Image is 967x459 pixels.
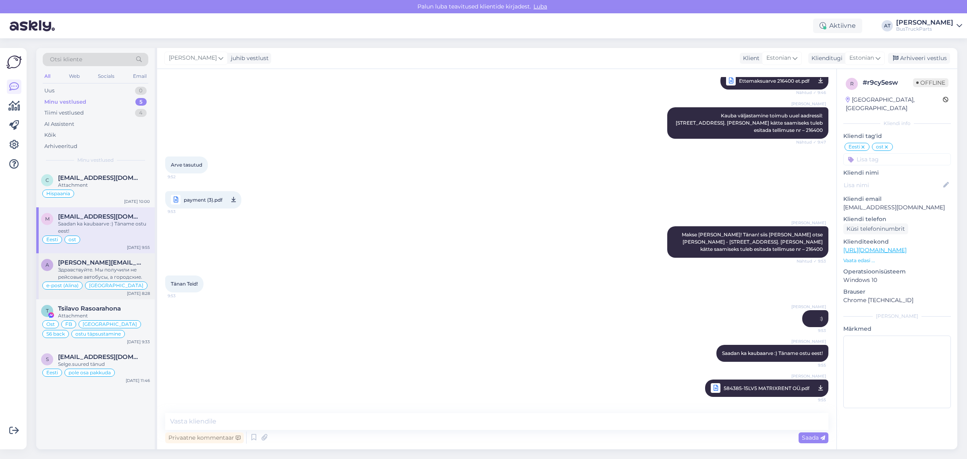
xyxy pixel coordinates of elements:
div: Email [131,71,148,81]
span: 584385-15LV5 MATRIXRENT OÜ.pdf [724,383,809,393]
div: [DATE] 9:55 [127,244,150,250]
span: m [45,216,50,222]
span: Saadan ka kaubaarve :) Täname ostu eest! [722,350,823,356]
div: 0 [135,87,147,95]
span: Luba [531,3,550,10]
img: Askly Logo [6,54,22,70]
div: Kõik [44,131,56,139]
span: sarapuujanno@gmail.com [58,353,142,361]
span: FB [65,322,72,327]
div: Arhiveeri vestlus [888,53,950,64]
span: Offline [913,78,948,87]
div: Klienditugi [808,54,842,63]
div: [DATE] 10:00 [124,198,150,204]
span: Eesti [849,144,860,149]
a: [PERSON_NAME]584385-15LV5 MATRIXRENT OÜ.pdf9:55 [705,380,828,397]
div: [DATE] 11:46 [126,378,150,384]
span: r [850,81,854,87]
p: Kliendi email [843,195,951,203]
span: [PERSON_NAME] [169,54,217,63]
span: [PERSON_NAME] [791,220,826,226]
div: All [43,71,52,81]
span: ostu täpsustamine [75,332,121,336]
div: Attachment [58,182,150,189]
span: Makse [PERSON_NAME]! Tänan! siis [PERSON_NAME] otse [PERSON_NAME] - [STREET_ADDRESS]. [PERSON_NAM... [682,232,824,252]
p: Kliendi nimi [843,169,951,177]
div: Attachment [58,312,150,319]
span: [PERSON_NAME] [791,101,826,107]
div: [DATE] 8:28 [127,290,150,296]
span: Estonian [849,54,874,63]
div: BusTruckParts [896,26,953,32]
span: 9:55 [796,395,826,405]
div: 4 [135,109,147,117]
span: c [46,177,49,183]
p: Märkmed [843,325,951,333]
p: Kliendi tag'id [843,132,951,140]
div: juhib vestlust [228,54,269,63]
div: Aktiivne [813,19,862,33]
div: [PERSON_NAME] [843,313,951,320]
span: 9:53 [168,293,198,299]
span: Saada [802,434,825,441]
span: allan.allanranna1243@gmail.com [58,259,142,266]
p: Brauser [843,288,951,296]
a: [PERSON_NAME]Ettemaksuarve 216400 et.pdfNähtud ✓ 9:46 [720,72,828,90]
span: carbonoaudio@gmail.com [58,174,142,182]
span: S6 back [46,332,65,336]
span: s [46,356,49,362]
p: Kliendi telefon [843,215,951,223]
span: 9:53 [168,207,198,217]
p: Windows 10 [843,276,951,284]
div: Küsi telefoninumbrit [843,223,908,234]
span: 9:52 [168,174,198,180]
span: :) [820,315,823,321]
a: payment (3).pdf9:53 [165,191,241,209]
a: [URL][DOMAIN_NAME] [843,246,907,254]
p: [EMAIL_ADDRESS][DOMAIN_NAME] [843,203,951,212]
span: [PERSON_NAME] [791,373,826,379]
span: T [46,308,49,314]
span: Kauba väljastamine toimub uuel aadressil: [STREET_ADDRESS]. [PERSON_NAME] kätte saamiseks tuleb e... [676,113,824,133]
div: [PERSON_NAME] [896,19,953,26]
span: Tänan Teid! [171,281,198,287]
span: Otsi kliente [50,55,82,64]
span: [GEOGRAPHIC_DATA] [89,283,143,288]
span: Tsilavo Rasoarahona [58,305,121,312]
span: e-post (Alina) [46,283,79,288]
input: Lisa nimi [844,181,942,190]
div: Selge.suured tänud [58,361,150,368]
div: Saadan ka kaubaarve :) Täname ostu eest! [58,220,150,235]
span: Eesti [46,370,58,375]
p: Operatsioonisüsteem [843,267,951,276]
div: Minu vestlused [44,98,86,106]
div: Privaatne kommentaar [165,432,244,443]
span: Eesti [46,237,58,242]
span: ost [876,144,884,149]
span: a [46,262,49,268]
span: [PERSON_NAME] [791,304,826,310]
div: AI Assistent [44,120,74,128]
span: Ost [46,322,55,327]
span: [GEOGRAPHIC_DATA] [83,322,137,327]
p: Klienditeekond [843,238,951,246]
div: Kliendi info [843,120,951,127]
span: Arve tasutud [171,162,202,168]
p: Vaata edasi ... [843,257,951,264]
div: Klient [740,54,759,63]
span: pole osa pakkuda [68,370,111,375]
div: Web [67,71,81,81]
span: Minu vestlused [77,156,114,164]
input: Lisa tag [843,153,951,165]
span: Ettemaksuarve 216400 et.pdf [739,76,809,86]
span: Hispaania [46,191,70,196]
div: Здравствуйте. Мы получили не рейсовые автобусы, а городские. [58,266,150,281]
span: Nähtud ✓ 9:47 [796,139,826,145]
div: [GEOGRAPHIC_DATA], [GEOGRAPHIC_DATA] [846,96,943,113]
div: Arhiveeritud [44,142,77,150]
p: Chrome [TECHNICAL_ID] [843,296,951,305]
span: 9:53 [796,328,826,334]
div: Tiimi vestlused [44,109,84,117]
div: # r9cy5esw [863,78,913,88]
span: Estonian [766,54,791,63]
